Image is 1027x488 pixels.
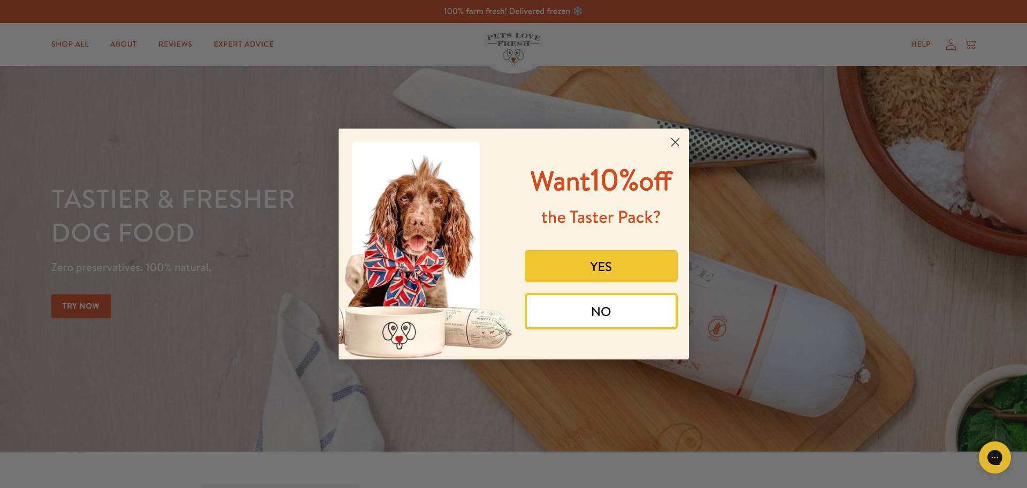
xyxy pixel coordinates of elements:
[525,293,678,329] button: NO
[541,205,661,229] span: the Taster Pack?
[531,159,672,200] span: 10%
[639,162,672,199] span: off
[666,133,685,152] button: Close dialog
[339,129,514,359] img: 8afefe80-1ef6-417a-b86b-9520c2248d41.jpeg
[525,250,678,282] button: YES
[531,162,591,199] span: Want
[974,438,1016,477] iframe: Gorgias live chat messenger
